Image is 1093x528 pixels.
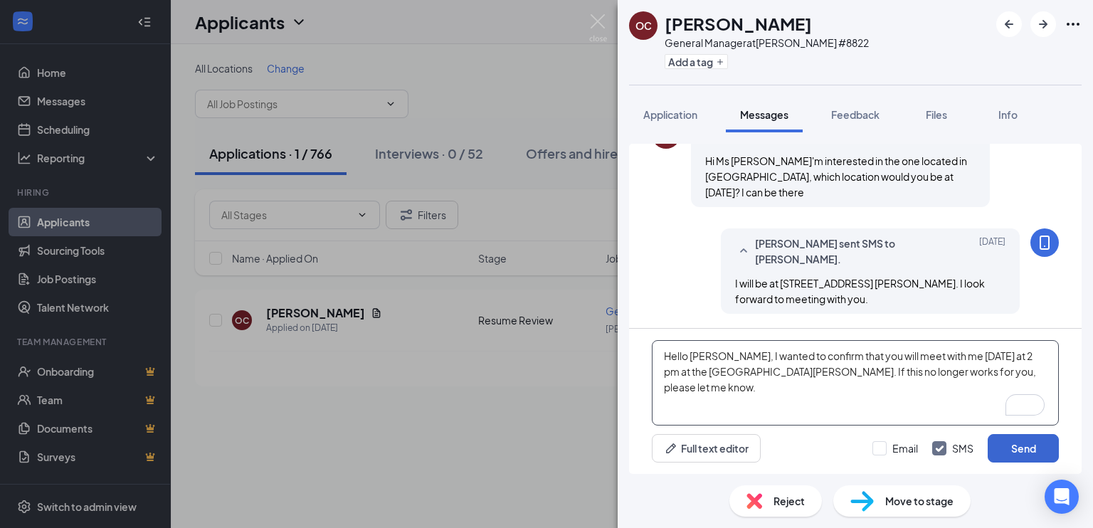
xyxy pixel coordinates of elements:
svg: ArrowRight [1035,16,1052,33]
span: Messages [740,108,788,121]
button: Full text editorPen [652,434,761,463]
span: Reject [773,493,805,509]
span: Feedback [831,108,880,121]
svg: SmallChevronUp [735,243,752,260]
button: ArrowRight [1030,11,1056,37]
span: I will be at [STREET_ADDRESS] [PERSON_NAME]. I look forward to meeting with you. [735,277,985,305]
span: Application [643,108,697,121]
span: Move to stage [885,493,954,509]
button: PlusAdd a tag [665,54,728,69]
span: [PERSON_NAME] sent SMS to [PERSON_NAME]. [755,236,941,267]
button: ArrowLeftNew [996,11,1022,37]
textarea: To enrich screen reader interactions, please activate Accessibility in Grammarly extension settings [652,340,1059,426]
span: [DATE] [979,236,1005,267]
svg: Pen [664,441,678,455]
svg: ArrowLeftNew [1000,16,1018,33]
svg: MobileSms [1036,234,1053,251]
div: OC [635,19,652,33]
div: Open Intercom Messenger [1045,480,1079,514]
svg: Ellipses [1065,16,1082,33]
button: Send [988,434,1059,463]
h1: [PERSON_NAME] [665,11,812,36]
svg: Plus [716,58,724,66]
div: General Manager at [PERSON_NAME] #8822 [665,36,869,50]
span: Info [998,108,1018,121]
span: Files [926,108,947,121]
span: Hi Ms [PERSON_NAME]'m interested in the one located in [GEOGRAPHIC_DATA], which location would yo... [705,154,967,199]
